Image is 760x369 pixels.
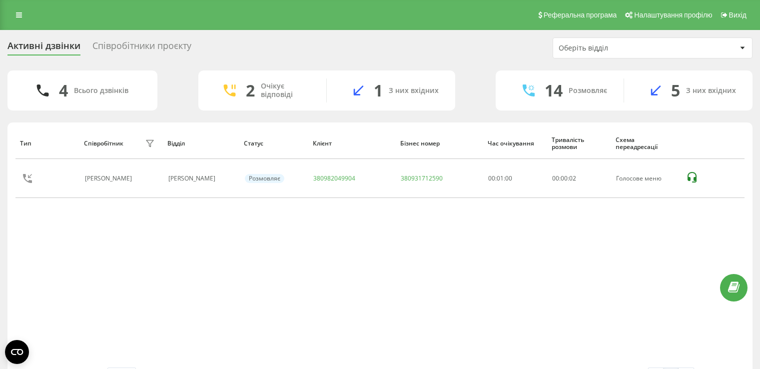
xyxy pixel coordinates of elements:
[634,11,712,19] span: Налаштування профілю
[561,174,568,182] span: 00
[401,174,443,182] a: 380931712590
[246,81,255,100] div: 2
[168,175,234,182] div: [PERSON_NAME]
[74,86,128,95] div: Всього дзвінків
[389,86,439,95] div: З них вхідних
[261,82,311,99] div: Очікує відповіді
[167,140,234,147] div: Відділ
[59,81,68,100] div: 4
[85,175,134,182] div: [PERSON_NAME]
[5,340,29,364] button: Open CMP widget
[84,140,123,147] div: Співробітник
[616,175,675,182] div: Голосове меню
[7,40,80,56] div: Активні дзвінки
[20,140,74,147] div: Тип
[374,81,383,100] div: 1
[544,11,617,19] span: Реферальна програма
[559,44,678,52] div: Оберіть відділ
[671,81,680,100] div: 5
[729,11,747,19] span: Вихід
[616,136,676,151] div: Схема переадресації
[726,312,750,336] iframe: Intercom live chat
[545,81,563,100] div: 14
[552,174,559,182] span: 00
[488,175,541,182] div: 00:01:00
[245,174,284,183] div: Розмовляє
[686,86,736,95] div: З них вхідних
[92,40,191,56] div: Співробітники проєкту
[552,136,606,151] div: Тривалість розмови
[313,140,391,147] div: Клієнт
[488,140,542,147] div: Час очікування
[313,174,355,182] a: 380982049904
[569,174,576,182] span: 02
[400,140,478,147] div: Бізнес номер
[244,140,303,147] div: Статус
[569,86,607,95] div: Розмовляє
[552,175,576,182] div: : :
